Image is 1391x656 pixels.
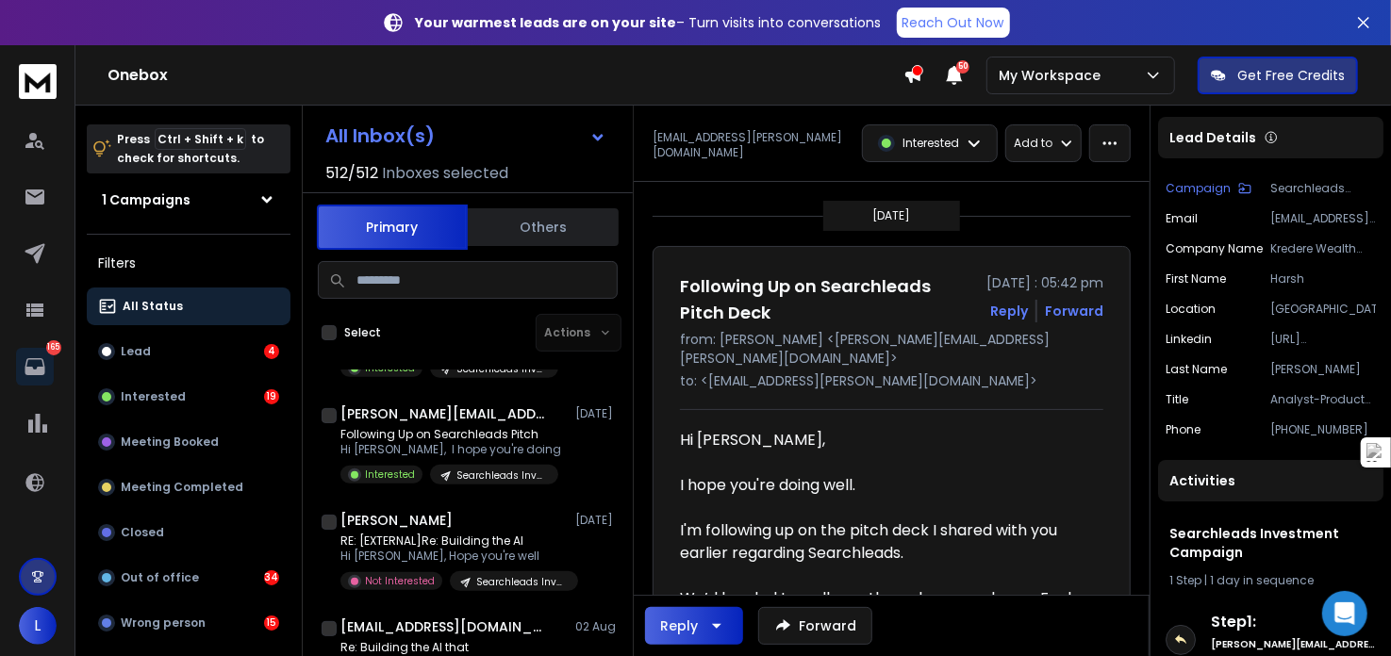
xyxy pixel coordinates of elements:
[758,607,872,645] button: Forward
[986,273,1103,292] p: [DATE] : 05:42 pm
[310,117,621,155] button: All Inbox(s)
[1270,241,1376,256] p: Kredere Wealth Partner
[1158,460,1383,501] div: Activities
[340,533,567,549] p: RE: [EXTERNAL]Re: Building the AI
[123,299,183,314] p: All Status
[365,467,415,482] p: Interested
[456,468,547,483] p: Searchleads Investment Campaign
[340,442,561,457] p: Hi [PERSON_NAME], I hope you're doing
[1210,572,1314,588] span: 1 day in sequence
[317,205,468,250] button: Primary
[1014,136,1052,151] p: Add to
[1166,241,1263,256] p: Company Name
[1166,181,1231,196] p: Campaign
[325,126,435,145] h1: All Inbox(s)
[902,13,1004,32] p: Reach Out Now
[155,128,246,150] span: Ctrl + Shift + k
[325,162,378,185] span: 512 / 512
[680,371,1103,390] p: to: <[EMAIL_ADDRESS][PERSON_NAME][DOMAIN_NAME]>
[87,604,290,642] button: Wrong person15
[1166,211,1198,226] p: Email
[1270,181,1376,196] p: Searchleads Investment Campaign
[1198,57,1358,94] button: Get Free Credits
[121,615,206,631] p: Wrong person
[1169,573,1372,588] div: |
[382,162,508,185] h3: Inboxes selected
[1166,181,1251,196] button: Campaign
[87,181,290,219] button: 1 Campaigns
[1169,572,1201,588] span: 1 Step
[902,136,959,151] p: Interested
[680,330,1103,368] p: from: [PERSON_NAME] <[PERSON_NAME][EMAIL_ADDRESS][PERSON_NAME][DOMAIN_NAME]>
[476,575,567,589] p: Searchleads Investment Campaign
[87,468,290,506] button: Meeting Completed
[19,607,57,645] button: L
[87,250,290,276] h3: Filters
[121,344,151,359] p: Lead
[87,287,290,325] button: All Status
[575,619,618,634] p: 02 Aug
[1322,591,1367,636] div: Open Intercom Messenger
[990,302,1028,320] button: Reply
[1270,332,1376,347] p: [URL][DOMAIN_NAME][PERSON_NAME]
[1166,302,1216,317] p: location
[1270,271,1376,287] p: Harsh
[1270,211,1376,226] p: [EMAIL_ADDRESS][PERSON_NAME][DOMAIN_NAME]
[87,423,290,461] button: Meeting Booked
[416,13,677,32] strong: Your warmest leads are on your site
[87,378,290,416] button: Interested19
[264,389,279,404] div: 19
[340,427,561,442] p: Following Up on Searchleads Pitch
[340,511,453,530] h1: [PERSON_NAME]
[121,435,219,450] p: Meeting Booked
[1166,332,1212,347] p: linkedin
[340,640,558,655] p: Re: Building the AI that
[264,615,279,631] div: 15
[87,559,290,597] button: Out of office34
[1169,524,1372,562] h1: Searchleads Investment Campaign
[121,570,199,585] p: Out of office
[117,130,264,168] p: Press to check for shortcuts.
[1211,611,1376,633] h6: Step 1 :
[1270,392,1376,407] p: Analyst-Products & Research
[1237,66,1345,85] p: Get Free Credits
[87,333,290,370] button: Lead4
[645,607,743,645] button: Reply
[340,404,548,423] h1: [PERSON_NAME][EMAIL_ADDRESS][PERSON_NAME][DOMAIN_NAME]
[108,64,903,87] h1: Onebox
[468,206,619,248] button: Others
[1166,271,1226,287] p: First Name
[365,574,435,588] p: Not Interested
[1211,637,1376,651] h6: [PERSON_NAME][EMAIL_ADDRESS][PERSON_NAME][DOMAIN_NAME]
[1270,422,1376,437] p: [PHONE_NUMBER]
[653,130,851,160] p: [EMAIL_ADDRESS][PERSON_NAME][DOMAIN_NAME]
[264,344,279,359] div: 4
[1270,302,1376,317] p: [GEOGRAPHIC_DATA]
[1045,302,1103,320] div: Forward
[1169,128,1256,147] p: Lead Details
[660,616,698,635] div: Reply
[1166,422,1201,437] p: Phone
[340,549,567,564] p: Hi [PERSON_NAME], Hope you're well
[575,513,618,528] p: [DATE]
[1166,392,1188,407] p: title
[1166,362,1227,377] p: Last Name
[897,8,1010,38] a: Reach Out Now
[121,389,186,404] p: Interested
[956,60,969,74] span: 50
[340,617,548,636] h1: [EMAIL_ADDRESS][DOMAIN_NAME]
[19,64,57,99] img: logo
[416,13,882,32] p: – Turn visits into conversations
[873,208,911,223] p: [DATE]
[999,66,1108,85] p: My Workspace
[16,348,54,385] a: 165
[1270,362,1376,377] p: [PERSON_NAME]
[121,480,243,495] p: Meeting Completed
[121,525,164,540] p: Closed
[102,190,190,209] h1: 1 Campaigns
[680,273,975,326] h1: Following Up on Searchleads Pitch Deck
[87,514,290,551] button: Closed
